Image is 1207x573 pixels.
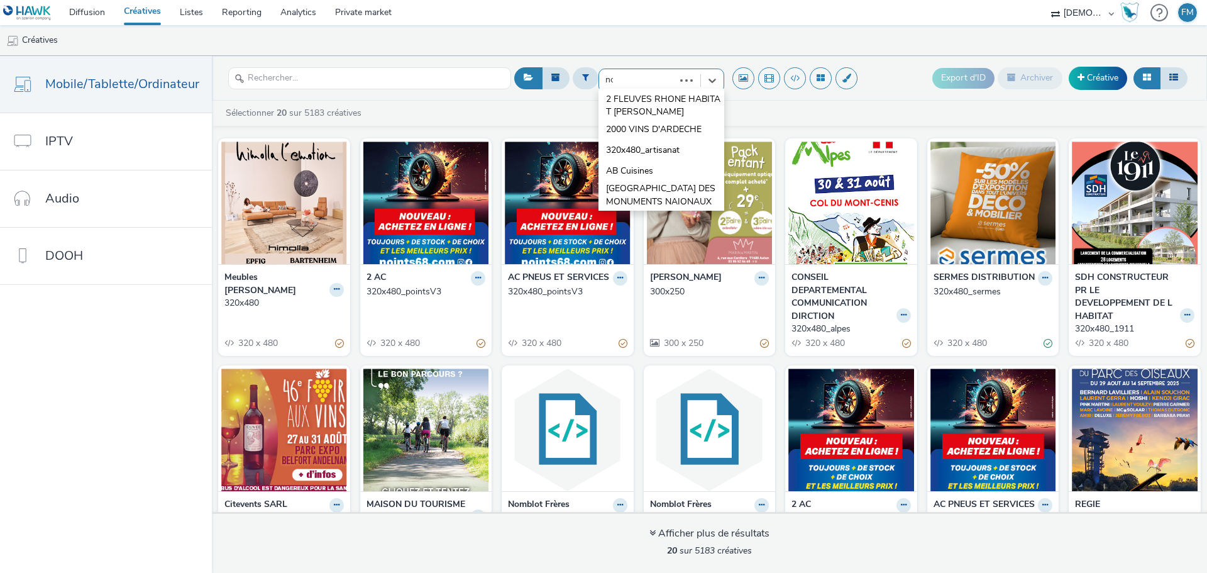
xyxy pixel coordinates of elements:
[367,271,386,286] strong: 2 AC
[508,286,627,298] a: 320x480_pointsV3
[606,123,702,136] span: 2000 VINS D'ARDECHE
[649,526,769,541] div: Afficher plus de résultats
[934,271,1035,286] strong: SERMES DISTRIBUTION
[224,297,344,309] a: 320x480
[760,337,769,350] div: Partiellement valide
[224,498,287,513] strong: Citevents SARL
[934,498,1035,513] strong: AC PNEUS ET SERVICES
[667,545,752,557] span: sur 5183 créatives
[508,271,609,286] strong: AC PNEUS ET SERVICES
[1133,67,1160,89] button: Grille
[1072,142,1198,264] img: 320x480_1911 visual
[932,68,995,88] button: Export d'ID
[505,369,631,491] img: 320x480_vert visual
[1181,3,1194,22] div: FM
[1088,337,1128,349] span: 320 x 480
[277,107,287,119] strong: 20
[1075,498,1177,537] strong: REGIE DEPARTEMENTALE NATUR'AIN
[6,35,19,47] img: mobile
[930,369,1056,491] img: 320x480_pointsV2 visual
[934,286,1053,298] a: 320x480_sermes
[1069,67,1127,89] a: Créative
[367,286,486,298] a: 320x480_pointsV3
[477,337,485,350] div: Partiellement valide
[791,498,811,513] strong: 2 AC
[224,107,367,119] a: Sélectionner sur 5183 créatives
[930,142,1056,264] img: 320x480_sermes visual
[1160,67,1188,89] button: Liste
[606,144,680,157] span: 320x480_artisanat
[508,498,570,513] strong: Nomblot Frères
[788,369,914,491] img: 320x480_pointsV2 visual
[791,323,906,335] div: 320x480_alpes
[237,337,278,349] span: 320 x 480
[3,5,52,21] img: undefined Logo
[1075,271,1177,323] strong: SDH CONSTRUCTEUR PR LE DEVELOPPEMENT DE L HABITAT
[221,142,347,264] img: 320x480 visual
[606,93,724,119] span: 2 FLEUVES RHONE HABITAT [PERSON_NAME]
[791,271,893,323] strong: CONSEIL DEPARTEMENTAL COMMUNICATION DIRCTION
[1120,3,1139,23] img: Hawk Academy
[505,142,631,264] img: 320x480_pointsV3 visual
[606,182,724,208] span: [GEOGRAPHIC_DATA] DES MONUMENTS NAIONAUX
[902,337,911,350] div: Partiellement valide
[1044,337,1052,350] div: Valide
[650,286,769,298] a: 300x250
[667,545,677,557] strong: 20
[946,337,987,349] span: 320 x 480
[363,369,489,491] img: 320x480_parcours visual
[1075,323,1194,335] a: 320x480_1911
[45,247,83,265] span: DOOH
[791,323,911,335] a: 320x480_alpes
[606,165,653,177] span: AB Cuisines
[998,67,1062,89] button: Archiver
[934,286,1048,298] div: 320x480_sermes
[663,337,703,349] span: 300 x 250
[221,369,347,491] img: 300x250_foire visual
[363,142,489,264] img: 320x480_pointsV3 visual
[521,337,561,349] span: 320 x 480
[619,337,627,350] div: Partiellement valide
[650,498,712,513] strong: Nomblot Frères
[508,286,622,298] div: 320x480_pointsV3
[367,286,481,298] div: 320x480_pointsV3
[647,369,773,491] img: 320x480_noir visual
[1186,337,1194,350] div: Partiellement valide
[224,271,326,297] strong: Meubles [PERSON_NAME]
[228,67,511,89] input: Rechercher...
[1120,3,1144,23] a: Hawk Academy
[1072,369,1198,491] img: 320x480_music visual
[804,337,845,349] span: 320 x 480
[1075,323,1189,335] div: 320x480_1911
[335,337,344,350] div: Partiellement valide
[45,132,73,150] span: IPTV
[224,297,339,309] div: 320x480
[379,337,420,349] span: 320 x 480
[45,189,79,208] span: Audio
[45,75,199,93] span: Mobile/Tablette/Ordinateur
[367,498,468,524] strong: MAISON DU TOURISME DU PAYS LUNEVILLOIS
[650,286,764,298] div: 300x250
[788,142,914,264] img: 320x480_alpes visual
[650,271,722,286] strong: [PERSON_NAME]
